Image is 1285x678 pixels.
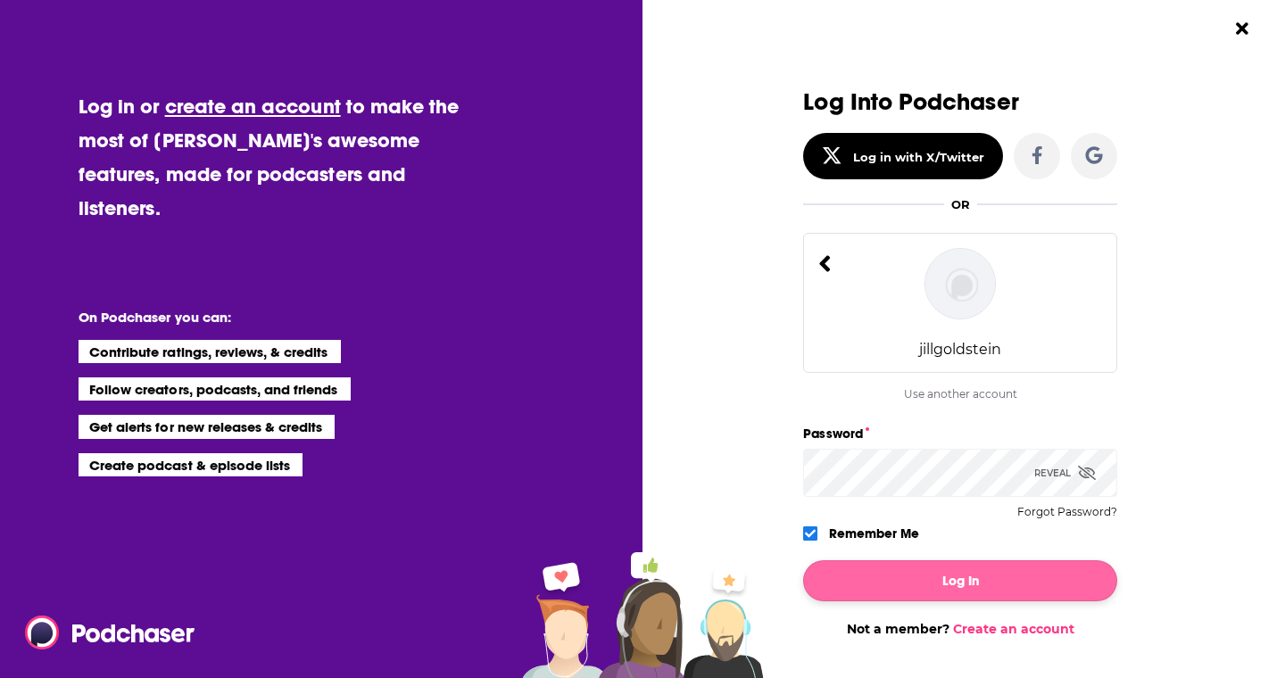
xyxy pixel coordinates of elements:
[25,616,182,649] a: Podchaser - Follow, Share and Rate Podcasts
[919,341,1001,358] div: jillgoldstein
[79,377,351,401] li: Follow creators, podcasts, and friends
[924,248,996,319] img: jillgoldstein
[951,197,970,211] div: OR
[803,422,1117,445] label: Password
[853,150,984,164] div: Log in with X/Twitter
[803,133,1003,179] button: Log in with X/Twitter
[79,309,435,326] li: On Podchaser you can:
[803,621,1117,637] div: Not a member?
[803,89,1117,115] h3: Log Into Podchaser
[79,340,341,363] li: Contribute ratings, reviews, & credits
[1017,506,1117,518] button: Forgot Password?
[1225,12,1259,45] button: Close Button
[1034,449,1096,497] div: Reveal
[829,522,919,545] label: Remember Me
[165,94,341,119] a: create an account
[25,616,196,649] img: Podchaser - Follow, Share and Rate Podcasts
[803,560,1117,601] button: Log In
[803,387,1117,401] div: Use another account
[79,453,303,476] li: Create podcast & episode lists
[79,415,335,438] li: Get alerts for new releases & credits
[953,621,1074,637] a: Create an account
